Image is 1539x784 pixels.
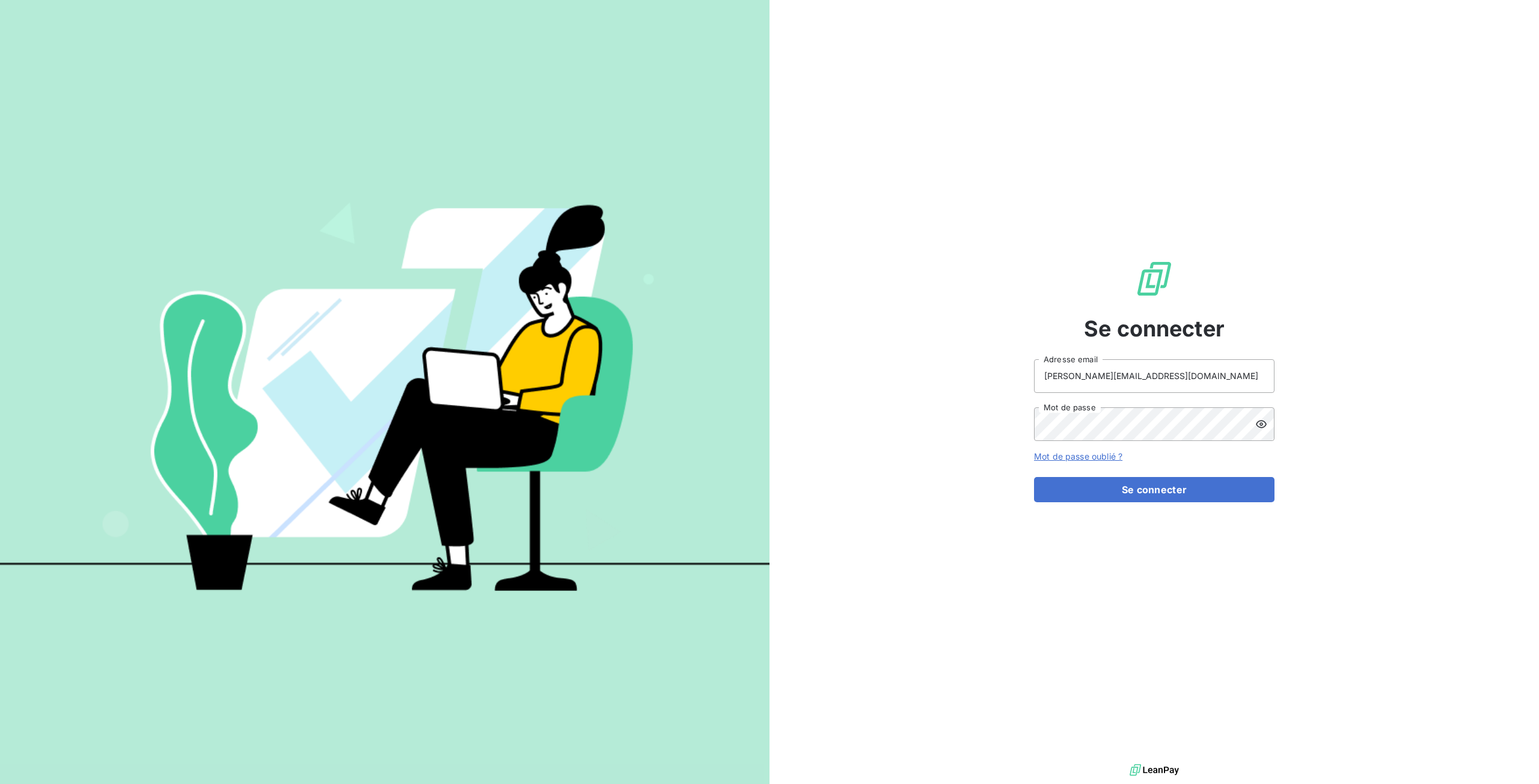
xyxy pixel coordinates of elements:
button: Se connecter [1034,477,1274,502]
img: logo [1130,761,1179,779]
input: placeholder [1034,359,1274,393]
img: Logo LeanPay [1135,260,1173,298]
span: Se connecter [1084,312,1225,345]
a: Mot de passe oublié ? [1034,451,1122,461]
